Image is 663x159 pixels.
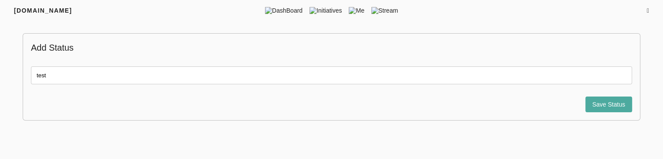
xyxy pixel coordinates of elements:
[31,66,632,84] input: Enter Status
[368,6,401,15] span: Stream
[14,7,72,14] span: [DOMAIN_NAME]
[262,6,306,15] span: DashBoard
[585,97,632,113] button: Save Status
[349,7,356,14] img: me.png
[345,6,367,15] span: Me
[265,7,272,14] img: dashboard.png
[309,7,316,14] img: tic.png
[31,41,632,54] p: Add Status
[371,7,378,14] img: stream.png
[592,99,626,110] span: Save Status
[306,6,345,15] span: Initiatives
